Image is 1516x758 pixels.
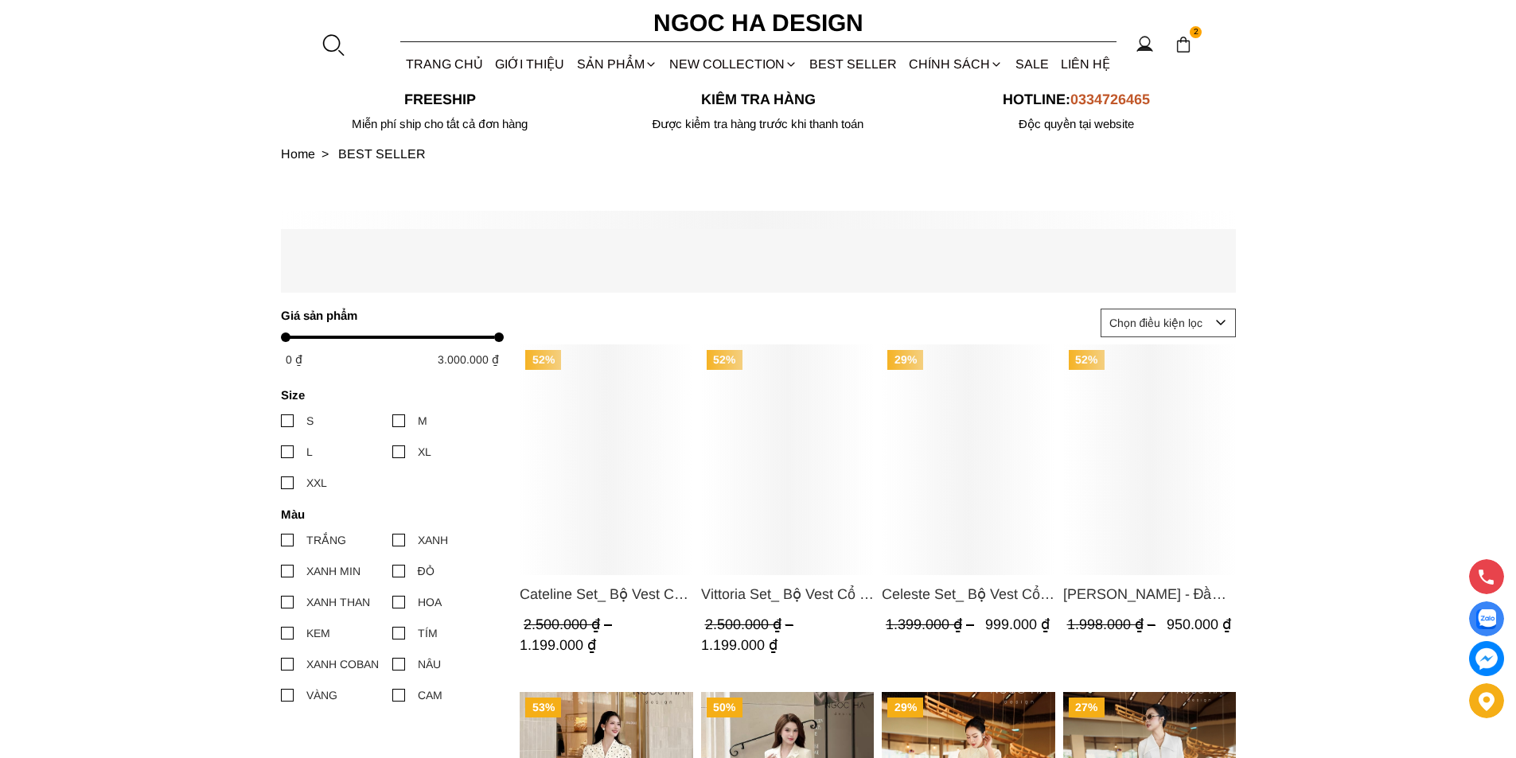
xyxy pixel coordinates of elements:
[1054,43,1116,85] a: LIÊN HỆ
[903,43,1009,85] div: Chính sách
[701,91,816,107] font: Kiểm tra hàng
[338,147,426,161] a: Link to BEST SELLER
[1469,641,1504,676] a: messenger
[306,412,314,430] div: S
[418,624,438,642] div: TÍM
[700,583,874,605] a: Link to Vittoria Set_ Bộ Vest Cổ V Quần Suông Kẻ Sọc BQ013
[306,686,337,704] div: VÀNG
[438,353,499,366] span: 3.000.000 ₫
[524,617,616,633] span: 2.500.000 ₫
[306,443,313,461] div: L
[306,655,379,673] div: XANH COBAN
[306,531,346,549] div: TRẮNG
[520,583,693,605] a: Link to Cateline Set_ Bộ Vest Cổ V Đính Cúc Nhí Chân Váy Bút Chì BJ127
[306,624,330,642] div: KEM
[418,531,448,549] div: XANH
[700,583,874,605] span: Vittoria Set_ Bộ Vest Cổ V Quần Suông Kẻ Sọc BQ013
[571,43,663,85] div: SẢN PHẨM
[1062,583,1236,605] span: [PERSON_NAME] - Đầm Vest Dáng Xòe Kèm Đai D713
[700,637,777,653] span: 1.199.000 ₫
[804,43,903,85] a: BEST SELLER
[520,583,693,605] span: Cateline Set_ Bộ Vest Cổ V Đính Cúc Nhí Chân Váy Bút Chì BJ127
[281,388,493,402] h4: Size
[1166,617,1230,633] span: 950.000 ₫
[418,412,427,430] div: M
[281,507,493,521] h4: Màu
[882,344,1055,575] a: Product image - Celeste Set_ Bộ Vest Cổ Tròn Chân Váy Nhún Xòe Màu Xanh Bò BJ142
[639,4,878,42] a: Ngoc Ha Design
[418,655,441,673] div: NÂU
[704,617,797,633] span: 2.500.000 ₫
[315,147,335,161] span: >
[882,583,1055,605] a: Link to Celeste Set_ Bộ Vest Cổ Tròn Chân Váy Nhún Xòe Màu Xanh Bò BJ142
[1175,36,1192,53] img: img-CART-ICON-ksit0nf1
[520,344,693,575] a: Product image - Cateline Set_ Bộ Vest Cổ V Đính Cúc Nhí Chân Váy Bút Chì BJ127
[306,474,327,492] div: XXL
[489,43,571,85] a: GIỚI THIỆU
[1009,43,1054,85] a: SALE
[985,617,1050,633] span: 999.000 ₫
[886,617,978,633] span: 1.399.000 ₫
[599,117,918,131] p: Được kiểm tra hàng trước khi thanh toán
[1476,609,1496,629] img: Display image
[306,593,370,611] div: XANH THAN
[418,443,431,461] div: XL
[882,583,1055,605] span: Celeste Set_ Bộ Vest Cổ Tròn Chân Váy Nhún Xòe Màu Xanh Bò BJ142
[1062,344,1236,575] a: Product image - Irene Dress - Đầm Vest Dáng Xòe Kèm Đai D713
[918,91,1236,108] p: Hotline:
[281,309,493,322] h4: Giá sản phẩm
[520,637,596,653] span: 1.199.000 ₫
[306,562,360,580] div: XANH MIN
[281,147,338,161] a: Link to Home
[1469,601,1504,636] a: Display image
[1062,583,1236,605] a: Link to Irene Dress - Đầm Vest Dáng Xòe Kèm Đai D713
[918,117,1236,131] h6: Độc quyền tại website
[1066,617,1159,633] span: 1.998.000 ₫
[281,117,599,131] div: Miễn phí ship cho tất cả đơn hàng
[700,344,874,575] a: Product image - Vittoria Set_ Bộ Vest Cổ V Quần Suông Kẻ Sọc BQ013
[286,353,302,366] span: 0 ₫
[418,593,442,611] div: HOA
[418,686,442,704] div: CAM
[663,43,803,85] a: NEW COLLECTION
[418,562,435,580] div: ĐỎ
[1070,91,1150,107] span: 0334726465
[400,43,489,85] a: TRANG CHỦ
[281,91,599,108] p: Freeship
[1190,26,1202,39] span: 2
